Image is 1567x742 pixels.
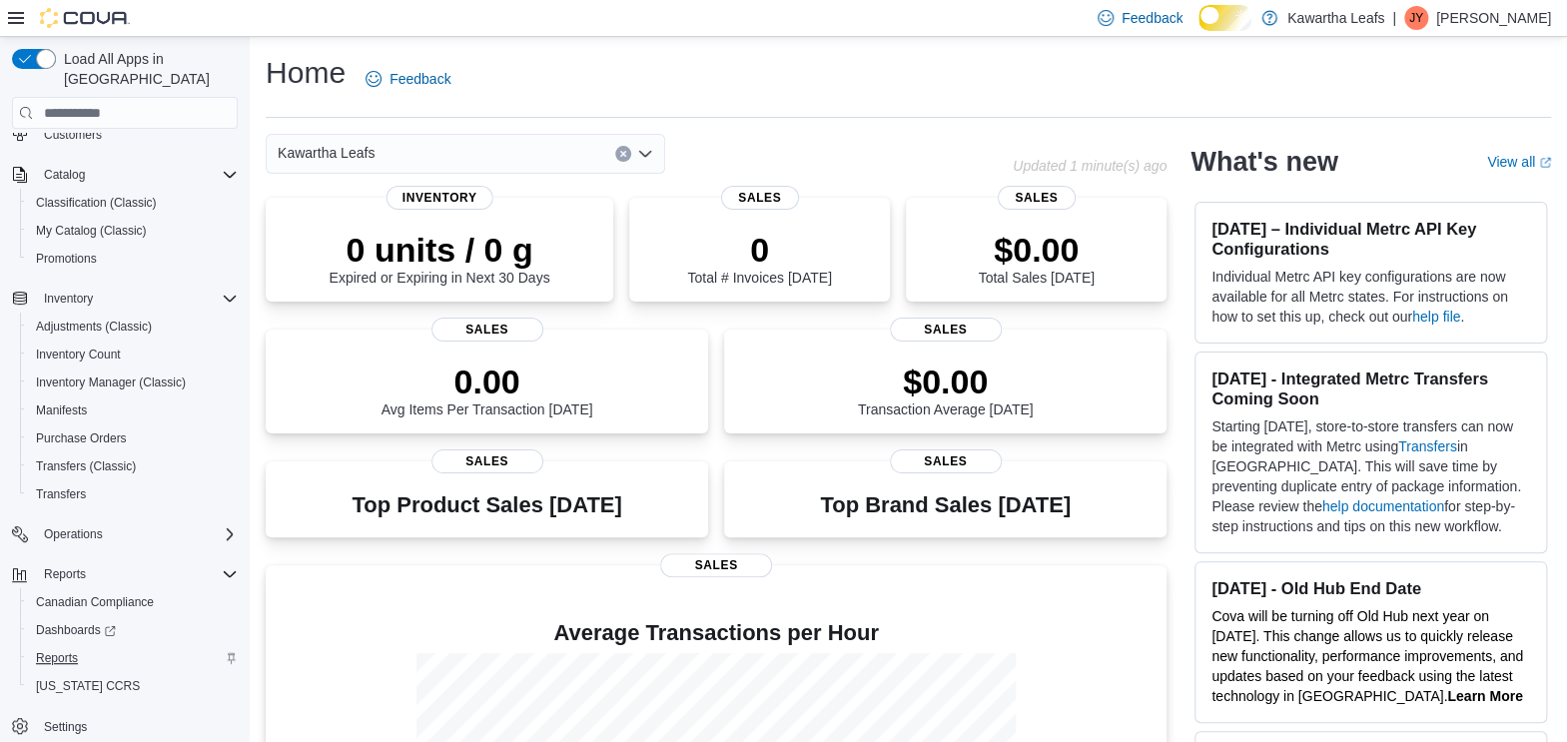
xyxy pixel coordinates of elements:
[36,562,94,586] button: Reports
[660,553,772,577] span: Sales
[28,426,135,450] a: Purchase Orders
[44,526,103,542] span: Operations
[28,454,238,478] span: Transfers (Classic)
[28,219,238,243] span: My Catalog (Classic)
[28,315,160,339] a: Adjustments (Classic)
[44,167,85,183] span: Catalog
[28,191,165,215] a: Classification (Classic)
[1122,8,1182,28] span: Feedback
[20,452,246,480] button: Transfers (Classic)
[20,396,246,424] button: Manifests
[637,146,653,162] button: Open list of options
[36,319,152,335] span: Adjustments (Classic)
[1211,608,1523,704] span: Cova will be turning off Old Hub next year on [DATE]. This change allows us to quickly release ne...
[20,424,246,452] button: Purchase Orders
[28,618,124,642] a: Dashboards
[1211,267,1530,327] p: Individual Metrc API key configurations are now available for all Metrc states. For instructions ...
[28,482,94,506] a: Transfers
[36,347,121,363] span: Inventory Count
[1211,416,1530,536] p: Starting [DATE], store-to-store transfers can now be integrated with Metrc using in [GEOGRAPHIC_D...
[282,621,1151,645] h4: Average Transactions per Hour
[36,622,116,638] span: Dashboards
[36,562,238,586] span: Reports
[20,616,246,644] a: Dashboards
[1211,578,1530,598] h3: [DATE] - Old Hub End Date
[20,588,246,616] button: Canadian Compliance
[36,195,157,211] span: Classification (Classic)
[36,123,110,147] a: Customers
[4,161,246,189] button: Catalog
[28,454,144,478] a: Transfers (Classic)
[40,8,130,28] img: Cova
[28,674,238,698] span: Washington CCRS
[978,230,1094,286] div: Total Sales [DATE]
[4,119,246,148] button: Customers
[20,644,246,672] button: Reports
[36,458,136,474] span: Transfers (Classic)
[36,522,238,546] span: Operations
[36,287,101,311] button: Inventory
[1398,438,1457,454] a: Transfers
[28,371,238,394] span: Inventory Manager (Classic)
[431,449,543,473] span: Sales
[4,285,246,313] button: Inventory
[28,590,238,614] span: Canadian Compliance
[36,430,127,446] span: Purchase Orders
[820,493,1071,517] h3: Top Brand Sales [DATE]
[28,646,86,670] a: Reports
[28,590,162,614] a: Canadian Compliance
[20,189,246,217] button: Classification (Classic)
[1392,6,1396,30] p: |
[358,59,458,99] a: Feedback
[1190,146,1337,178] h2: What's new
[1322,498,1444,514] a: help documentation
[1198,5,1250,31] input: Dark Mode
[36,163,93,187] button: Catalog
[44,566,86,582] span: Reports
[890,449,1002,473] span: Sales
[20,245,246,273] button: Promotions
[997,186,1075,210] span: Sales
[20,369,246,396] button: Inventory Manager (Classic)
[4,712,246,741] button: Settings
[390,69,450,89] span: Feedback
[44,719,87,735] span: Settings
[382,362,593,401] p: 0.00
[890,318,1002,342] span: Sales
[20,480,246,508] button: Transfers
[36,402,87,418] span: Manifests
[352,493,621,517] h3: Top Product Sales [DATE]
[4,520,246,548] button: Operations
[36,374,186,390] span: Inventory Manager (Classic)
[978,230,1094,270] p: $0.00
[20,313,246,341] button: Adjustments (Classic)
[28,343,129,367] a: Inventory Count
[28,247,238,271] span: Promotions
[28,219,155,243] a: My Catalog (Classic)
[20,341,246,369] button: Inventory Count
[387,186,493,210] span: Inventory
[1211,369,1530,408] h3: [DATE] - Integrated Metrc Transfers Coming Soon
[28,482,238,506] span: Transfers
[1404,6,1428,30] div: James Yin
[36,522,111,546] button: Operations
[431,318,543,342] span: Sales
[28,618,238,642] span: Dashboards
[28,398,95,422] a: Manifests
[720,186,798,210] span: Sales
[1409,6,1423,30] span: JY
[36,714,238,739] span: Settings
[36,121,238,146] span: Customers
[36,486,86,502] span: Transfers
[4,560,246,588] button: Reports
[28,247,105,271] a: Promotions
[36,650,78,666] span: Reports
[858,362,1034,401] p: $0.00
[1447,688,1522,704] strong: Learn More
[36,163,238,187] span: Catalog
[44,291,93,307] span: Inventory
[36,251,97,267] span: Promotions
[28,315,238,339] span: Adjustments (Classic)
[1539,157,1551,169] svg: External link
[20,217,246,245] button: My Catalog (Classic)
